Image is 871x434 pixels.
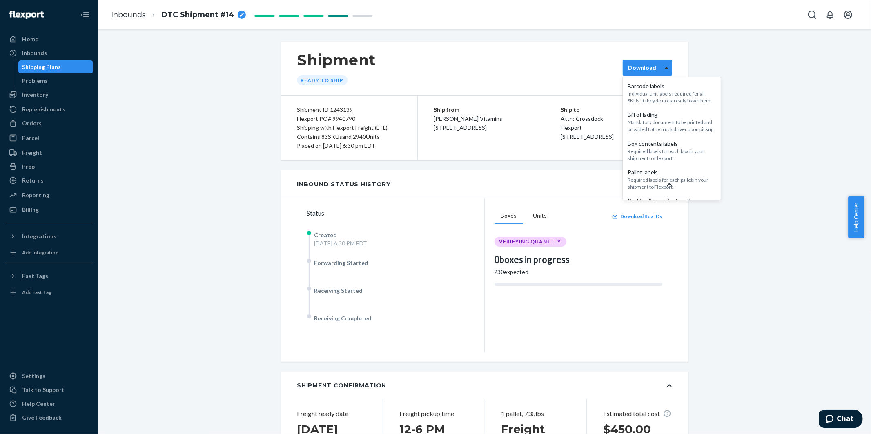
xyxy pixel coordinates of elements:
div: Settings [22,372,45,380]
button: Download Box IDs [612,213,662,220]
div: Ready to ship [297,75,348,85]
button: Talk to Support [5,383,93,396]
div: 0 boxes in progress [495,253,662,266]
p: Ship to [561,105,672,114]
div: Inbounds [22,49,47,57]
span: [STREET_ADDRESS] [561,133,614,140]
p: Estimated total cost [603,409,672,418]
span: VERIFYING QUANTITY [499,238,561,245]
iframe: Opens a widget where you can chat to one of our agents [819,410,863,430]
span: [PERSON_NAME] Vitamins [STREET_ADDRESS] [434,115,503,131]
a: Help Center [5,397,93,410]
div: Shipping Plans [22,63,61,71]
a: Freight [5,146,93,159]
div: Billing [22,206,39,214]
button: Open Search Box [804,7,820,23]
a: Billing [5,203,93,216]
div: Reporting [22,191,49,199]
div: Parcel [22,134,39,142]
div: Contains 83 SKUs and 2940 Units [297,132,401,141]
p: Freight pickup time [399,409,468,418]
ol: breadcrumbs [105,3,252,27]
h1: Shipment [297,51,376,69]
img: Flexport logo [9,11,44,19]
div: Status [307,208,484,218]
label: Download [628,64,656,72]
button: Open notifications [822,7,838,23]
span: Forwarding Started [314,259,369,266]
div: 230 expected [495,268,662,276]
button: Close Navigation [77,7,93,23]
a: Prep [5,160,93,173]
div: Replenishments [22,105,65,114]
div: Mandatory document to be printed and provided to the truck driver upon pickup. [628,119,716,133]
div: Home [22,35,38,43]
div: Box contents labels [628,140,716,148]
div: Individual unit labels required for all SKUs, if they do not already have them. [628,90,716,104]
div: [DATE] 6:30 PM EDT [314,239,368,247]
div: Shipping with Flexport Freight (LTL) [297,123,401,132]
a: Reporting [5,189,93,202]
div: Returns [22,176,44,185]
div: Freight [22,149,42,157]
a: Parcel [5,131,93,145]
div: Fast Tags [22,272,48,280]
p: Ship from [434,105,561,114]
div: Shipment Confirmation [297,381,387,389]
a: Returns [5,174,93,187]
span: Created [314,231,337,238]
a: Home [5,33,93,46]
a: Settings [5,369,93,383]
button: Help Center [848,196,864,238]
a: Orders [5,117,93,130]
div: Bill of lading [628,111,716,119]
div: Inbound Status History [297,180,391,188]
button: Give Feedback [5,411,93,424]
div: Integrations [22,232,56,240]
a: Shipping Plans [18,60,94,73]
a: Inventory [5,88,93,101]
div: Inventory [22,91,48,99]
p: 1 pallet, 730lbs [501,409,570,418]
p: Freight ready date [297,409,367,418]
a: Problems [18,74,94,87]
button: Fast Tags [5,269,93,283]
a: Inbounds [5,47,93,60]
div: Problems [22,77,48,85]
button: Open account menu [840,7,856,23]
div: Help Center [22,400,55,408]
span: Receiving Started [314,287,363,294]
div: Prep [22,162,35,171]
div: Pallet labels [628,168,716,176]
div: Shipment ID 1243139 [297,105,401,114]
span: DTC Shipment #14 [161,10,234,20]
div: Orders [22,119,42,127]
a: Replenishments [5,103,93,116]
div: Placed on [DATE] 6:30 pm EDT [297,141,401,150]
span: Receiving Completed [314,315,372,322]
a: Add Integration [5,246,93,259]
div: Add Fast Tag [22,289,51,296]
div: Flexport PO# 9940790 [297,114,401,123]
p: Attn: Crossdock [561,114,672,123]
button: Boxes [495,208,523,224]
div: Give Feedback [22,414,62,422]
button: Units [527,208,554,224]
div: Talk to Support [22,386,65,394]
a: Inbounds [111,10,146,19]
div: Barcode labels [628,82,716,90]
p: Flexport [561,123,672,132]
div: Add Integration [22,249,58,256]
div: Required labels for each box in your shipment to Flexport. [628,148,716,162]
a: Add Fast Tag [5,286,93,299]
button: Integrations [5,230,93,243]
